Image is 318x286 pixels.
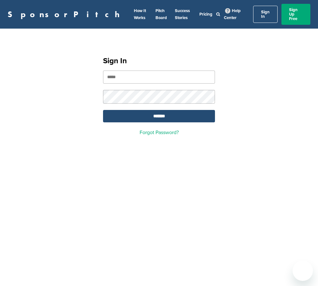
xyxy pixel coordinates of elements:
a: Pricing [199,12,212,17]
a: Success Stories [175,8,190,20]
a: How It Works [134,8,146,20]
a: Help Center [224,7,241,22]
a: Pitch Board [156,8,167,20]
a: SponsorPitch [8,10,124,18]
a: Sign Up Free [281,4,310,25]
a: Forgot Password? [140,129,179,136]
a: Sign In [253,6,278,23]
h1: Sign In [103,55,215,67]
iframe: Button to launch messaging window [293,261,313,281]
